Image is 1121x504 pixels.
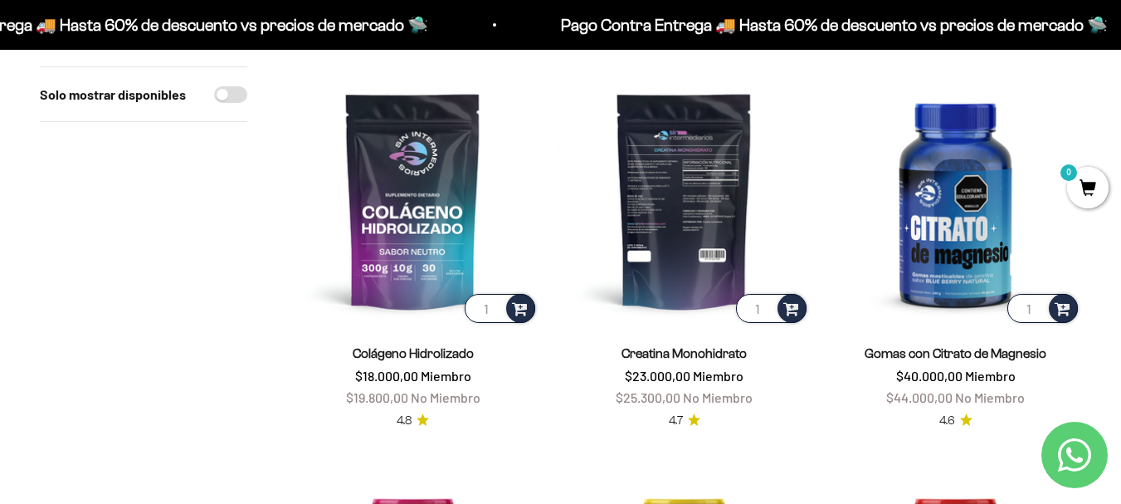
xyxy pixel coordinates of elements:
[558,75,810,326] img: Creatina Monohidrato
[421,368,471,384] span: Miembro
[397,412,412,430] span: 4.8
[693,368,743,384] span: Miembro
[616,389,680,405] span: $25.300,00
[556,12,1103,38] p: Pago Contra Entrega 🚚 Hasta 60% de descuento vs precios de mercado 🛸
[346,389,408,405] span: $19.800,00
[669,412,700,430] a: 4.74.7 de 5.0 estrellas
[355,368,418,384] span: $18.000,00
[865,346,1046,360] a: Gomas con Citrato de Magnesio
[397,412,429,430] a: 4.84.8 de 5.0 estrellas
[886,389,953,405] span: $44.000,00
[625,368,690,384] span: $23.000,00
[683,389,753,405] span: No Miembro
[669,412,683,430] span: 4.7
[621,346,747,360] a: Creatina Monohidrato
[896,368,963,384] span: $40.000,00
[1067,180,1109,198] a: 0
[1059,163,1079,183] mark: 0
[939,412,972,430] a: 4.64.6 de 5.0 estrellas
[411,389,480,405] span: No Miembro
[939,412,955,430] span: 4.6
[40,84,186,105] label: Solo mostrar disponibles
[353,346,474,360] a: Colágeno Hidrolizado
[955,389,1025,405] span: No Miembro
[965,368,1016,384] span: Miembro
